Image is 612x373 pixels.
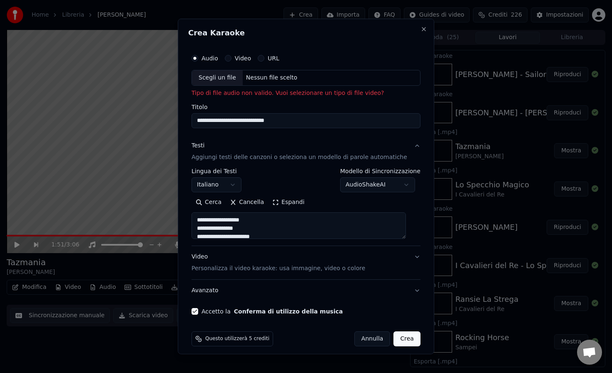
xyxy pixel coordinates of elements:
[268,196,308,209] button: Espandi
[192,196,226,209] button: Cerca
[234,308,343,314] button: Accetto la
[192,264,365,273] p: Personalizza il video karaoke: usa immagine, video o colore
[192,135,420,168] button: TestiAggiungi testi delle canzoni o seleziona un modello di parole automatiche
[226,196,268,209] button: Cancella
[340,168,420,174] label: Modello di Sincronizzazione
[192,104,420,110] label: Titolo
[205,336,269,342] span: Questo utilizzerà 5 crediti
[192,168,420,246] div: TestiAggiungi testi delle canzoni o seleziona un modello di parole automatiche
[188,29,424,37] h2: Crea Karaoke
[394,331,420,346] button: Crea
[192,246,420,279] button: VideoPersonalizza il video karaoke: usa immagine, video o colore
[268,55,279,61] label: URL
[192,280,420,301] button: Avanzato
[192,70,243,85] div: Scegli un file
[235,55,251,61] label: Video
[192,142,204,150] div: Testi
[202,308,343,314] label: Accetto la
[192,89,420,97] p: Tipo di file audio non valido. Vuoi selezionare un tipo di file video?
[192,153,407,162] p: Aggiungi testi delle canzoni o seleziona un modello di parole automatiche
[192,253,365,273] div: Video
[243,74,301,82] div: Nessun file scelto
[354,331,391,346] button: Annulla
[192,168,241,174] label: Lingua dei Testi
[202,55,218,61] label: Audio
